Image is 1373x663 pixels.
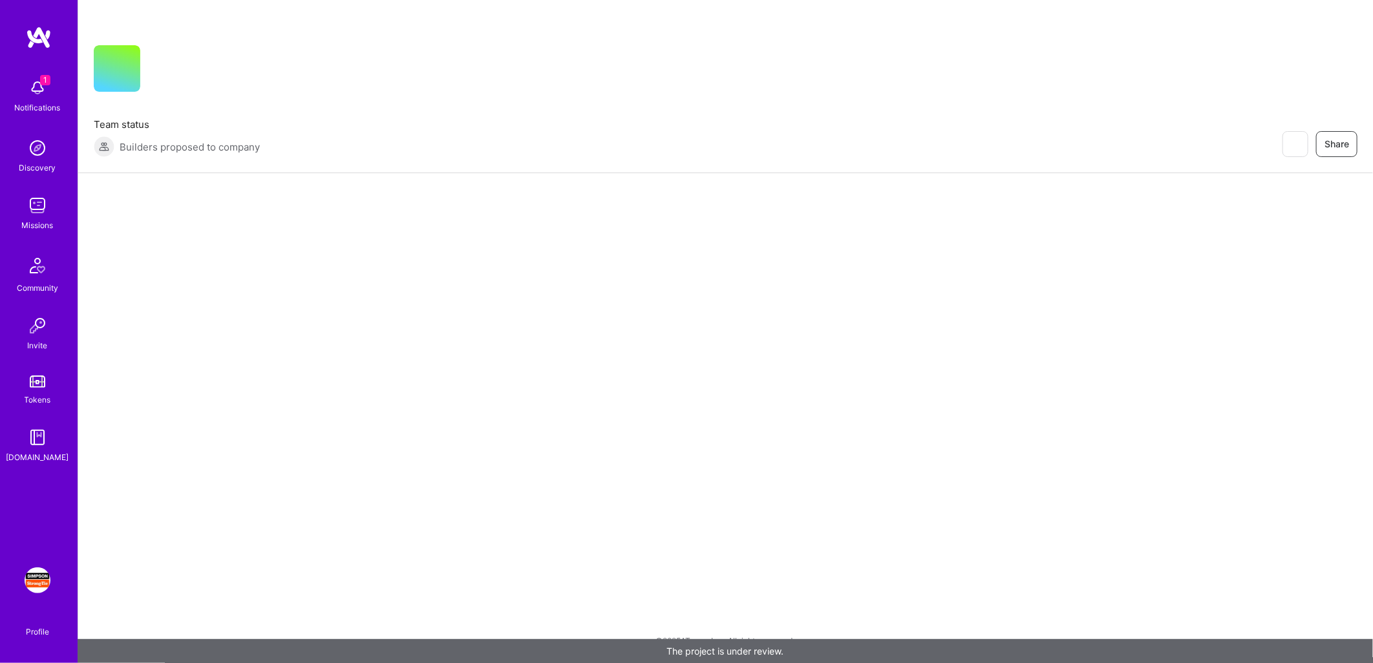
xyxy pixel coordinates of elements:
img: Builders proposed to company [94,136,114,157]
div: The project is under review. [78,639,1373,663]
img: tokens [30,375,45,388]
div: Profile [26,625,49,637]
img: Invite [25,313,50,339]
div: Discovery [19,161,56,174]
button: Share [1316,131,1357,157]
img: discovery [25,135,50,161]
div: Community [17,281,58,295]
img: Simpson Strong-Tie: Full-stack engineering team for Platform [25,567,50,593]
div: Notifications [15,101,61,114]
div: [DOMAIN_NAME] [6,450,69,464]
img: guide book [25,425,50,450]
img: bell [25,75,50,101]
img: Community [22,250,53,281]
span: Builders proposed to company [120,140,260,154]
div: Missions [22,218,54,232]
img: teamwork [25,193,50,218]
div: Invite [28,339,48,352]
i: icon CompanyGray [156,66,166,76]
a: Profile [21,611,54,637]
div: Tokens [25,393,51,406]
span: Team status [94,118,260,131]
i: icon EyeClosed [1290,139,1300,149]
img: logo [26,26,52,49]
span: Share [1325,138,1349,151]
a: Simpson Strong-Tie: Full-stack engineering team for Platform [21,567,54,593]
span: 1 [40,75,50,85]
